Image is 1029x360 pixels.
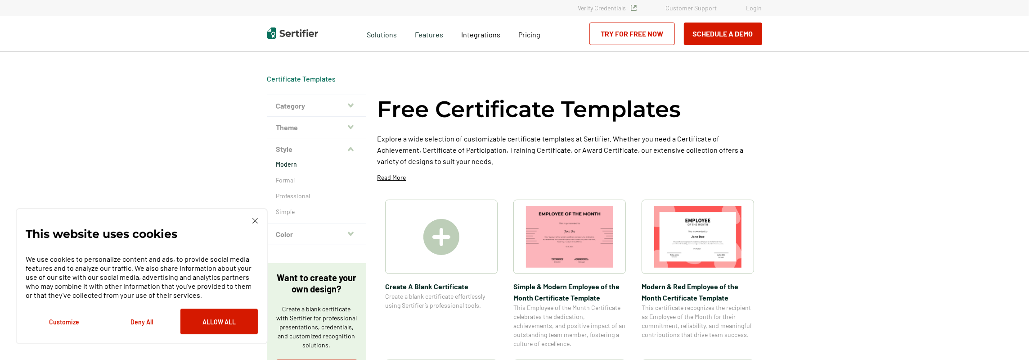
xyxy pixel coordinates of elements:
p: We use cookies to personalize content and ads, to provide social media features and to analyze ou... [26,255,258,300]
span: Modern & Red Employee of the Month Certificate Template [642,281,754,303]
img: Modern & Red Employee of the Month Certificate Template [654,206,741,268]
button: Color [267,223,366,245]
iframe: Chat Widget [984,317,1029,360]
button: Allow All [180,309,258,334]
p: Want to create your own design? [276,272,357,295]
div: Style [267,160,366,223]
img: Cookie Popup Close [252,218,258,223]
a: Modern [276,160,357,169]
img: Create A Blank Certificate [423,219,459,255]
p: Explore a wide selection of customizable certificate templates at Sertifier. Whether you need a C... [377,133,762,167]
a: Simple & Modern Employee of the Month Certificate TemplateSimple & Modern Employee of the Month C... [513,200,626,348]
a: Formal [276,176,357,185]
a: Try for Free Now [589,23,675,45]
a: Professional [276,191,357,201]
a: Pricing [518,28,540,39]
span: Pricing [518,30,540,39]
img: Sertifier | Digital Credentialing Platform [267,27,318,39]
img: Verified [631,5,637,11]
div: Breadcrumb [267,74,336,83]
img: Simple & Modern Employee of the Month Certificate Template [526,206,613,268]
button: Style [267,138,366,160]
a: Integrations [461,28,500,39]
h1: Free Certificate Templates [377,95,681,124]
span: Solutions [367,28,397,39]
a: Certificate Templates [267,74,336,83]
p: Create a blank certificate with Sertifier for professional presentations, credentials, and custom... [276,305,357,350]
button: Schedule a Demo [684,23,762,45]
span: This certificate recognizes the recipient as Employee of the Month for their commitment, reliabil... [642,303,754,339]
button: Deny All [103,309,180,334]
a: Login [746,4,762,12]
a: Simple [276,207,357,216]
span: Features [415,28,443,39]
p: Read More [377,173,406,182]
button: Theme [267,117,366,138]
span: Create a blank certificate effortlessly using Sertifier’s professional tools. [385,292,498,310]
button: Customize [26,309,103,334]
a: Customer Support [666,4,717,12]
a: Verify Credentials [578,4,637,12]
a: Modern & Red Employee of the Month Certificate TemplateModern & Red Employee of the Month Certifi... [642,200,754,348]
span: This Employee of the Month Certificate celebrates the dedication, achievements, and positive impa... [513,303,626,348]
span: Integrations [461,30,500,39]
span: Simple & Modern Employee of the Month Certificate Template [513,281,626,303]
button: Category [267,95,366,117]
div: Widget de chat [984,317,1029,360]
span: Create A Blank Certificate [385,281,498,292]
p: This website uses cookies [26,229,177,238]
